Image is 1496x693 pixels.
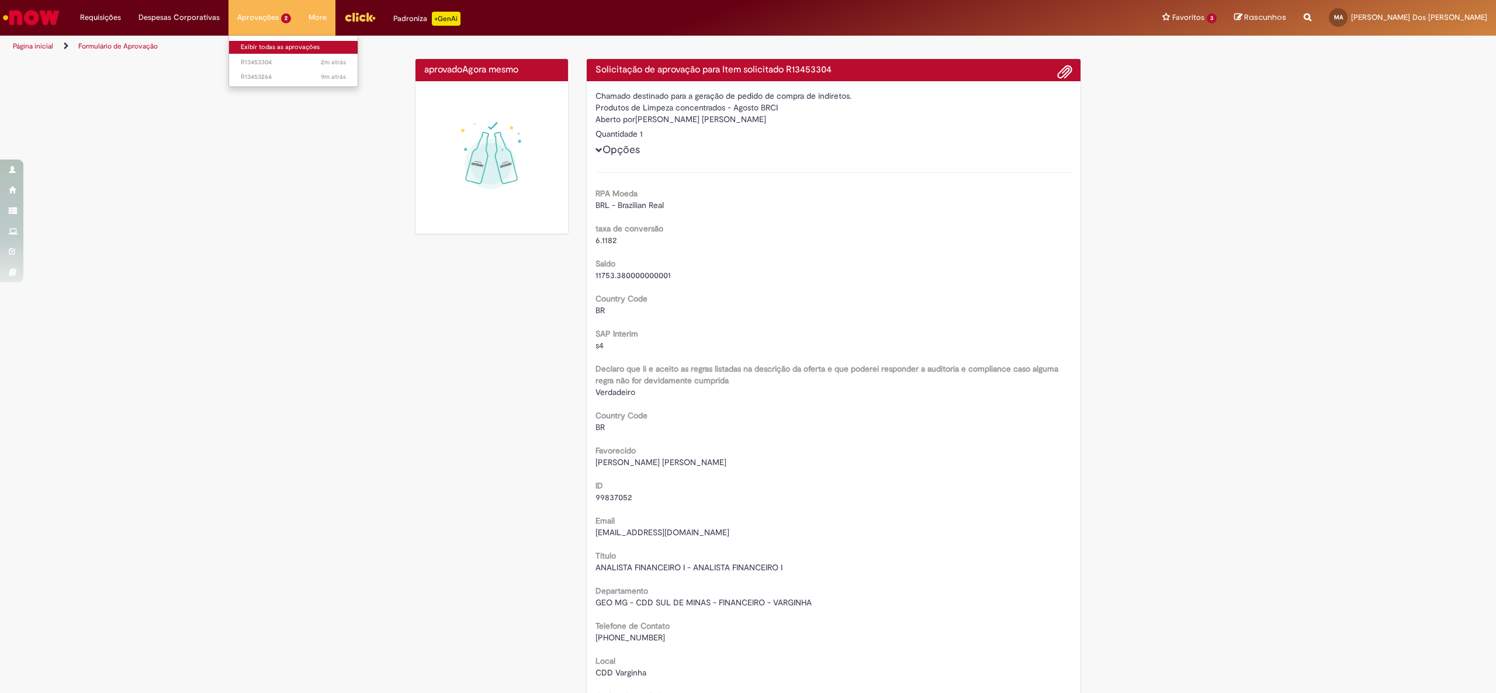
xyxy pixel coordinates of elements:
[462,64,518,75] time: 27/08/2025 15:49:54
[595,328,638,339] b: SAP Interim
[595,363,1058,386] b: Declaro que li e aceito as regras listadas na descrição da oferta e que poderei responder a audit...
[595,258,615,269] b: Saldo
[1351,12,1487,22] span: [PERSON_NAME] Dos [PERSON_NAME]
[595,293,647,304] b: Country Code
[138,12,220,23] span: Despesas Corporativas
[595,656,615,666] b: Local
[241,58,346,67] span: R13453304
[595,340,604,351] span: s4
[321,58,346,67] span: 2m atrás
[595,457,726,467] span: [PERSON_NAME] [PERSON_NAME]
[595,223,663,234] b: taxa de conversão
[595,562,782,573] span: ANALISTA FINANCEIRO I - ANALISTA FINANCEIRO I
[595,128,1072,140] div: Quantidade 1
[595,188,638,199] b: RPA Moeda
[80,12,121,23] span: Requisições
[595,621,670,631] b: Telefone de Contato
[1234,12,1286,23] a: Rascunhos
[424,65,559,75] h4: aprovado
[228,35,358,87] ul: Aprovações
[78,41,158,51] a: Formulário de Aprovação
[321,72,346,81] time: 27/08/2025 15:41:02
[9,36,989,57] ul: Trilhas de página
[595,90,1072,102] div: Chamado destinado para a geração de pedido de compra de indiretos.
[321,72,346,81] span: 9m atrás
[595,270,671,280] span: 11753.380000000001
[595,515,615,526] b: Email
[595,632,665,643] span: [PHONE_NUMBER]
[462,64,518,75] span: Agora mesmo
[595,422,605,432] span: BR
[1244,12,1286,23] span: Rascunhos
[595,305,605,316] span: BR
[393,12,460,26] div: Padroniza
[595,585,648,596] b: Departamento
[595,387,635,397] span: Verdadeiro
[595,200,664,210] span: BRL - Brazilian Real
[1207,13,1217,23] span: 3
[229,56,358,69] a: Aberto R13453304 :
[595,113,635,125] label: Aberto por
[344,8,376,26] img: click_logo_yellow_360x200.png
[229,71,358,84] a: Aberto R13453264 :
[281,13,291,23] span: 2
[595,235,617,245] span: 6.1182
[595,410,647,421] b: Country Code
[321,58,346,67] time: 27/08/2025 15:47:28
[237,12,279,23] span: Aprovações
[595,65,1072,75] h4: Solicitação de aprovação para Item solicitado R13453304
[13,41,53,51] a: Página inicial
[1334,13,1343,21] span: MA
[595,550,616,561] b: Título
[595,597,812,608] span: GEO MG - CDD SUL DE MINAS - FINANCEIRO - VARGINHA
[241,72,346,82] span: R13453264
[595,492,632,503] span: 99837052
[595,667,646,678] span: CDD Varginha
[595,480,603,491] b: ID
[595,113,1072,128] div: [PERSON_NAME] [PERSON_NAME]
[595,527,729,538] span: [EMAIL_ADDRESS][DOMAIN_NAME]
[1172,12,1204,23] span: Favoritos
[424,90,559,225] img: sucesso_1.gif
[1,6,61,29] img: ServiceNow
[595,102,1072,113] div: Produtos de Limpeza concentrados - Agosto BRCI
[432,12,460,26] p: +GenAi
[309,12,327,23] span: More
[595,445,636,456] b: Favorecido
[229,41,358,54] a: Exibir todas as aprovações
